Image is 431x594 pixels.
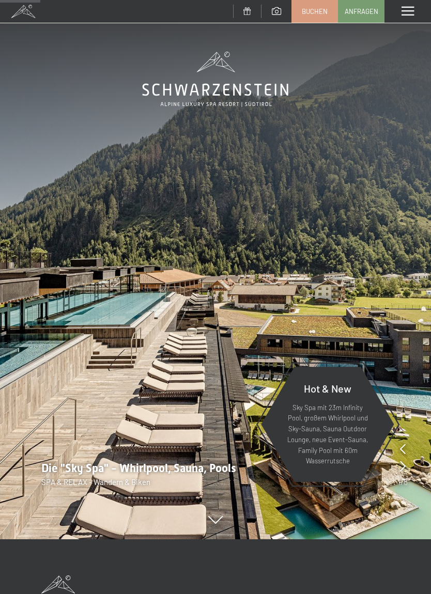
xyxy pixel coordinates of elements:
p: Sky Spa mit 23m Infinity Pool, großem Whirlpool und Sky-Sauna, Sauna Outdoor Lounge, neue Event-S... [286,402,369,467]
span: Hot & New [304,382,351,395]
a: Anfragen [338,1,384,22]
span: Buchen [302,7,328,16]
span: Anfragen [345,7,378,16]
span: / [401,476,404,488]
span: 1 [397,476,401,488]
span: SPA & RELAX - Wandern & Biken [41,477,150,487]
a: Buchen [292,1,337,22]
a: Hot & New Sky Spa mit 23m Infinity Pool, großem Whirlpool und Sky-Sauna, Sauna Outdoor Lounge, ne... [260,366,395,482]
span: Die "Sky Spa" - Whirlpool, Sauna, Pools [41,462,236,475]
span: 8 [404,476,408,488]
